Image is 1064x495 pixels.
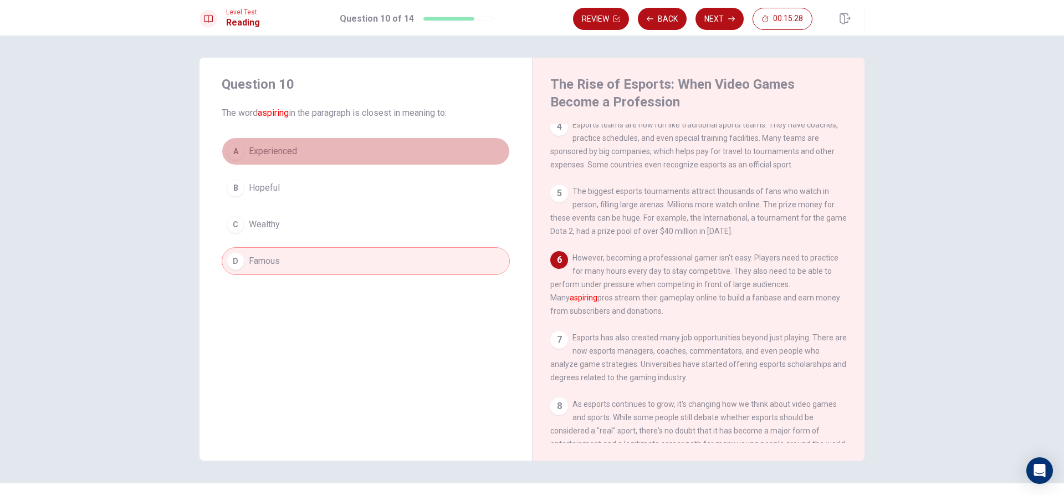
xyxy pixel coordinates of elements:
[249,218,280,231] span: Wealthy
[1026,457,1053,484] div: Open Intercom Messenger
[550,118,568,136] div: 4
[227,216,244,233] div: C
[222,137,510,165] button: AExperienced
[227,179,244,197] div: B
[249,181,280,195] span: Hopeful
[550,331,568,349] div: 7
[550,253,840,315] span: However, becoming a professional gamer isn't easy. Players need to practice for many hours every ...
[227,252,244,270] div: D
[695,8,744,30] button: Next
[249,145,297,158] span: Experienced
[226,16,260,29] h1: Reading
[573,8,629,30] button: Review
[249,254,280,268] span: Famous
[550,400,847,448] span: As esports continues to grow, it's changing how we think about video games and sports. While some...
[550,333,847,382] span: Esports has also created many job opportunities beyond just playing. There are now esports manage...
[222,75,510,93] h4: Question 10
[222,106,510,120] span: The word in the paragraph is closest in meaning to:
[550,397,568,415] div: 8
[550,187,847,236] span: The biggest esports tournaments attract thousands of fans who watch in person, filling large aren...
[258,108,289,118] font: aspiring
[753,8,812,30] button: 00:15:28
[222,247,510,275] button: DFamous
[222,211,510,238] button: CWealthy
[226,8,260,16] span: Level Test
[222,174,510,202] button: BHopeful
[773,14,803,23] span: 00:15:28
[550,75,844,111] h4: The Rise of Esports: When Video Games Become a Profession
[638,8,687,30] button: Back
[227,142,244,160] div: A
[570,293,597,302] font: aspiring
[550,251,568,269] div: 6
[550,185,568,202] div: 5
[340,12,414,25] h1: Question 10 of 14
